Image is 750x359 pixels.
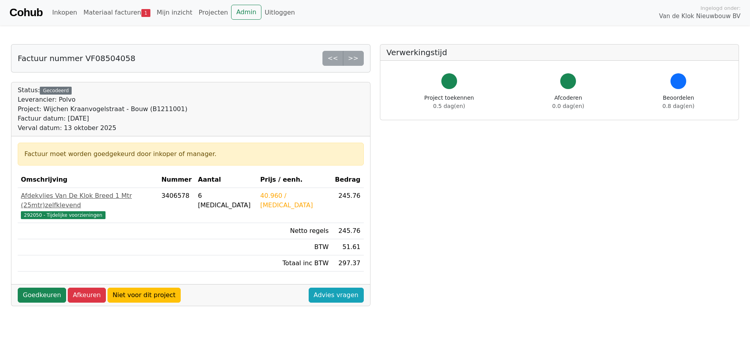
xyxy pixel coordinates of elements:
[68,288,106,303] a: Afkeuren
[195,5,231,20] a: Projecten
[141,9,150,17] span: 1
[261,5,298,20] a: Uitloggen
[552,103,584,109] span: 0.0 dag(en)
[433,103,465,109] span: 0.5 dag(en)
[332,172,364,188] th: Bedrag
[18,288,66,303] a: Goedkeuren
[257,172,332,188] th: Prijs / eenh.
[158,172,195,188] th: Nummer
[18,54,135,63] h5: Factuur nummer VF08504058
[195,172,257,188] th: Aantal
[231,5,261,20] a: Admin
[387,48,733,57] h5: Verwerkingstijd
[154,5,196,20] a: Mijn inzicht
[257,255,332,272] td: Totaal inc BTW
[257,239,332,255] td: BTW
[18,172,158,188] th: Omschrijving
[40,87,72,95] div: Gecodeerd
[18,123,187,133] div: Verval datum: 13 oktober 2025
[700,4,741,12] span: Ingelogd onder:
[332,188,364,223] td: 245.76
[158,188,195,223] td: 3406578
[24,149,357,159] div: Factuur moet worden goedgekeurd door inkoper of manager.
[18,95,187,104] div: Leverancier: Polvo
[552,94,584,110] div: Afcoderen
[663,103,694,109] span: 0.8 dag(en)
[260,191,329,210] div: 40.960 / [MEDICAL_DATA]
[21,191,155,210] div: Afdekvlies Van De Klok Breed 1 Mtr (25mtr)zelfklevend
[107,288,181,303] a: Niet voor dit project
[18,104,187,114] div: Project: Wijchen Kraanvogelstraat - Bouw (B1211001)
[663,94,694,110] div: Beoordelen
[332,255,364,272] td: 297.37
[21,191,155,219] a: Afdekvlies Van De Klok Breed 1 Mtr (25mtr)zelfklevend292050 - Tijdelijke voorzieningen
[424,94,474,110] div: Project toekennen
[198,191,254,210] div: 6 [MEDICAL_DATA]
[257,223,332,239] td: Netto regels
[49,5,80,20] a: Inkopen
[18,86,187,133] div: Status:
[9,3,43,22] a: Cohub
[309,288,364,303] a: Advies vragen
[18,114,187,123] div: Factuur datum: [DATE]
[332,223,364,239] td: 245.76
[332,239,364,255] td: 51.61
[80,5,154,20] a: Materiaal facturen1
[659,12,741,21] span: Van de Klok Nieuwbouw BV
[21,211,106,219] span: 292050 - Tijdelijke voorzieningen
